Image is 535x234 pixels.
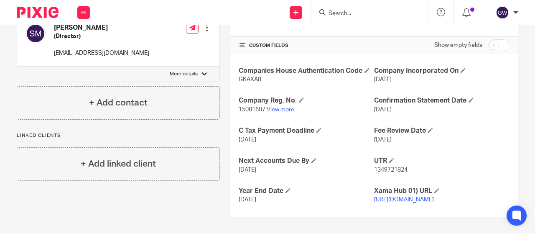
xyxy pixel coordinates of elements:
[239,77,261,82] span: GKAXA8
[239,42,374,49] h4: CUSTOM FIELDS
[17,7,59,18] img: Pixie
[17,132,220,139] p: Linked clients
[374,67,510,75] h4: Company Incorporated On
[54,23,149,32] h4: [PERSON_NAME]
[374,137,392,143] span: [DATE]
[328,10,403,18] input: Search
[89,96,148,109] h4: + Add contact
[374,167,408,173] span: 1349721824
[54,32,149,41] h5: (Director)
[434,41,482,49] label: Show empty fields
[239,67,374,75] h4: Companies House Authentication Code
[374,126,510,135] h4: Fee Review Date
[374,187,510,195] h4: Xama Hub 01) URL
[170,71,198,77] p: More details
[239,187,374,195] h4: Year End Date
[239,197,256,203] span: [DATE]
[374,197,434,203] a: [URL][DOMAIN_NAME]
[81,157,156,170] h4: + Add linked client
[374,157,510,165] h4: UTR
[239,167,256,173] span: [DATE]
[374,107,392,113] span: [DATE]
[239,126,374,135] h4: C Tax Payment Deadline
[496,6,509,19] img: svg%3E
[239,137,256,143] span: [DATE]
[25,23,46,44] img: svg%3E
[374,77,392,82] span: [DATE]
[267,107,294,113] a: View more
[239,107,265,113] span: 15081607
[239,157,374,165] h4: Next Accounts Due By
[54,49,149,57] p: [EMAIL_ADDRESS][DOMAIN_NAME]
[239,96,374,105] h4: Company Reg. No.
[374,96,510,105] h4: Confirmation Statement Date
